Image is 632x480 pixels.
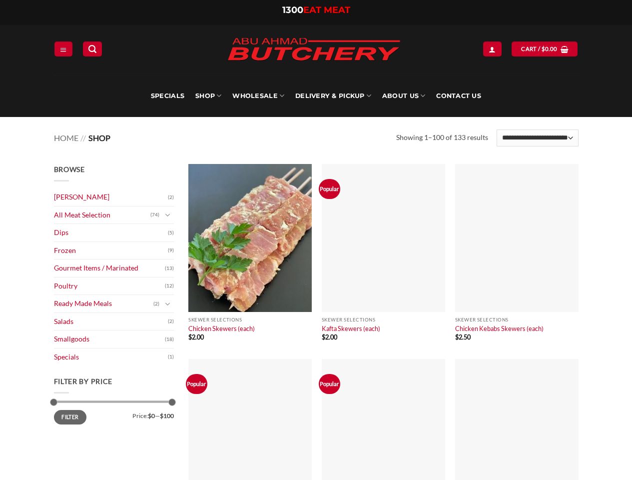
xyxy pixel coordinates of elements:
[188,333,204,341] bdi: 2.00
[54,188,168,206] a: [PERSON_NAME]
[165,332,174,347] span: (18)
[168,190,174,205] span: (2)
[54,259,165,277] a: Gourmet Items / Marinated
[188,164,312,312] img: Chicken Skewers
[382,75,425,117] a: About Us
[436,75,481,117] a: Contact Us
[54,348,168,366] a: Specials
[160,412,174,419] span: $100
[322,324,380,332] a: Kafta Skewers (each)
[54,206,150,224] a: All Meat Selection
[54,330,165,348] a: Smallgoods
[148,412,155,419] span: $0
[322,317,445,322] p: Skewer Selections
[150,207,159,222] span: (74)
[542,44,545,53] span: $
[219,31,409,69] img: Abu Ahmad Butchery
[295,75,371,117] a: Delivery & Pickup
[322,333,337,341] bdi: 2.00
[188,333,192,341] span: $
[165,261,174,276] span: (13)
[54,133,78,142] a: Home
[165,278,174,293] span: (12)
[195,75,221,117] a: SHOP
[483,41,501,56] a: Login
[54,295,153,312] a: Ready Made Meals
[322,164,445,312] img: Kafta Skewers
[88,133,110,142] span: Shop
[232,75,284,117] a: Wholesale
[162,298,174,309] button: Toggle
[54,41,72,56] a: Menu
[542,45,558,52] bdi: 0.00
[168,349,174,364] span: (1)
[282,4,350,15] a: 1300EAT MEAT
[455,333,471,341] bdi: 2.50
[455,333,459,341] span: $
[455,324,544,332] a: Chicken Kebabs Skewers (each)
[188,317,312,322] p: Skewer Selections
[54,165,85,173] span: Browse
[168,243,174,258] span: (9)
[151,75,184,117] a: Specials
[83,41,102,56] a: Search
[153,296,159,311] span: (2)
[80,133,86,142] span: //
[396,132,488,143] p: Showing 1–100 of 133 results
[188,324,255,332] a: Chicken Skewers (each)
[322,333,325,341] span: $
[162,209,174,220] button: Toggle
[168,225,174,240] span: (5)
[54,410,87,424] button: Filter
[168,314,174,329] span: (2)
[521,44,557,53] span: Cart /
[54,377,113,385] span: Filter by price
[512,41,578,56] a: View cart
[282,4,303,15] span: 1300
[54,410,174,419] div: Price: —
[303,4,350,15] span: EAT MEAT
[54,313,168,330] a: Salads
[54,277,165,295] a: Poultry
[497,129,578,146] select: Shop order
[54,242,168,259] a: Frozen
[455,164,579,312] img: Chicken Kebabs Skewers
[54,224,168,241] a: Dips
[455,317,579,322] p: Skewer Selections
